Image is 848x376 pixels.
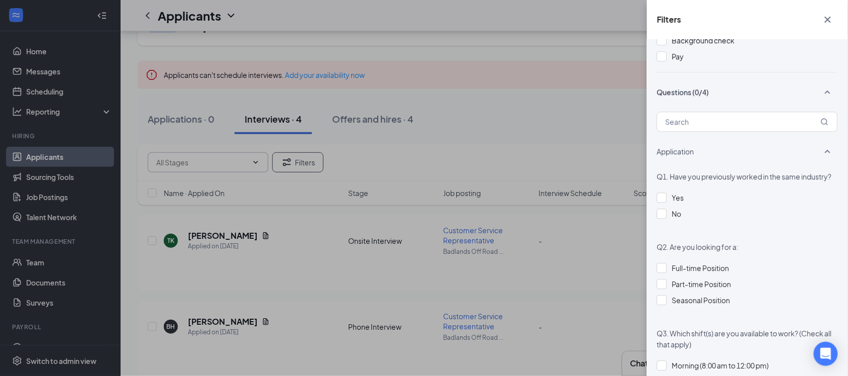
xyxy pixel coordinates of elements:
span: Q2. Are you looking for a: [657,242,739,251]
div: Yes [672,192,684,203]
button: SmallChevronUp [818,82,838,102]
span: Q3. Which shift(s) are you available to work? (Check all that apply) [657,329,832,349]
div: Part-time Position [672,278,731,290]
div: No [672,208,682,219]
svg: MagnifyingGlass [821,118,829,126]
span: Background check [672,36,735,45]
span: Q1. Have you previously worked in the same industry? [657,172,832,181]
span: Questions (0/4) [657,87,709,97]
svg: SmallChevronUp [822,86,834,98]
svg: SmallChevronUp [822,145,834,157]
div: Open Intercom Messenger [814,342,838,366]
div: Morning (8:00 am to 12:00 pm) [672,360,769,371]
div: Full-time Position [672,262,729,273]
button: Cross [818,10,838,29]
input: Search [657,112,838,132]
button: SmallChevronUp [818,142,838,161]
h5: Filters [657,14,681,25]
svg: Cross [822,14,834,26]
span: Application [657,146,694,157]
div: Seasonal Position [672,295,730,306]
span: Pay [672,52,684,61]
